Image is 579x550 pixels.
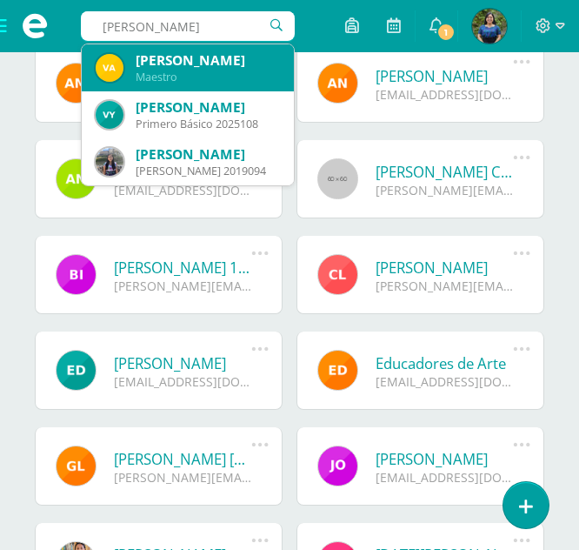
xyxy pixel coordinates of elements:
[136,164,280,178] div: [PERSON_NAME] 2019094
[376,353,513,373] a: Educadores de Arte
[376,373,513,390] div: [EMAIL_ADDRESS][DOMAIN_NAME]
[114,182,251,198] div: [EMAIL_ADDRESS][DOMAIN_NAME]
[114,278,251,294] div: [PERSON_NAME][EMAIL_ADDRESS][DOMAIN_NAME]
[136,145,280,164] div: [PERSON_NAME]
[376,278,513,294] div: [PERSON_NAME][EMAIL_ADDRESS][DOMAIN_NAME]
[136,98,280,117] div: [PERSON_NAME]
[376,469,513,486] div: [EMAIL_ADDRESS][DOMAIN_NAME]
[96,148,123,176] img: 8ccc434fc3f91d900371b5b509cfaa96.png
[114,469,251,486] div: [PERSON_NAME][EMAIL_ADDRESS][DOMAIN_NAME]
[114,449,251,469] a: [PERSON_NAME] [PERSON_NAME]
[96,101,123,129] img: d70101c48d288b3152b53775119de9d4.png
[376,449,513,469] a: [PERSON_NAME]
[376,86,513,103] div: [EMAIL_ADDRESS][DOMAIN_NAME]
[96,54,123,82] img: 85e5ed63752d8ea9e054c9589d316114.png
[376,182,513,198] div: [PERSON_NAME][EMAIL_ADDRESS][DOMAIN_NAME]
[436,23,456,42] span: 1
[114,373,251,390] div: [EMAIL_ADDRESS][DOMAIN_NAME]
[81,11,295,41] input: Busca un usuario...
[114,258,251,278] a: [PERSON_NAME] 1bot
[376,66,513,86] a: [PERSON_NAME]
[136,117,280,131] div: Primero Básico 2025108
[114,353,251,373] a: [PERSON_NAME]
[136,51,280,70] div: [PERSON_NAME]
[472,9,507,44] img: 5914774f7085c63bcd80a4fe3d7f208d.png
[136,70,280,84] div: Maestro
[376,258,513,278] a: [PERSON_NAME]
[376,162,513,182] a: [PERSON_NAME] Coché [PERSON_NAME]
